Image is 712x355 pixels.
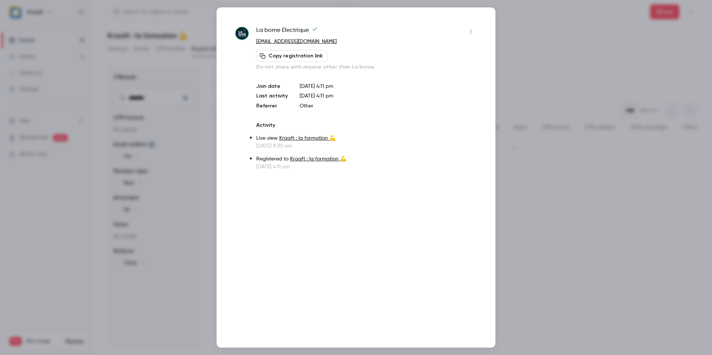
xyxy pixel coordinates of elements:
p: [DATE] 8:30 am [256,142,477,150]
a: Kraaft : la formation 💪 [290,156,346,162]
a: Kraaft : la formation 💪 [279,136,336,141]
p: Registered to [256,155,477,163]
p: [DATE] 4:11 pm [256,163,477,170]
p: Do not share with anyone other than La borne [256,63,477,71]
p: Last activity [256,92,288,100]
p: [DATE] 4:11 pm [300,83,477,90]
span: [DATE] 4:11 pm [300,93,333,99]
a: [EMAIL_ADDRESS][DOMAIN_NAME] [256,39,337,44]
button: Copy registration link [256,50,327,62]
span: La borne Electrique [256,26,318,38]
p: Join date [256,83,288,90]
p: Referrer [256,102,288,110]
img: laborneelectrique.com [235,27,249,40]
p: Live view [256,135,477,142]
p: Activity [256,122,477,129]
p: Other [300,102,477,110]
